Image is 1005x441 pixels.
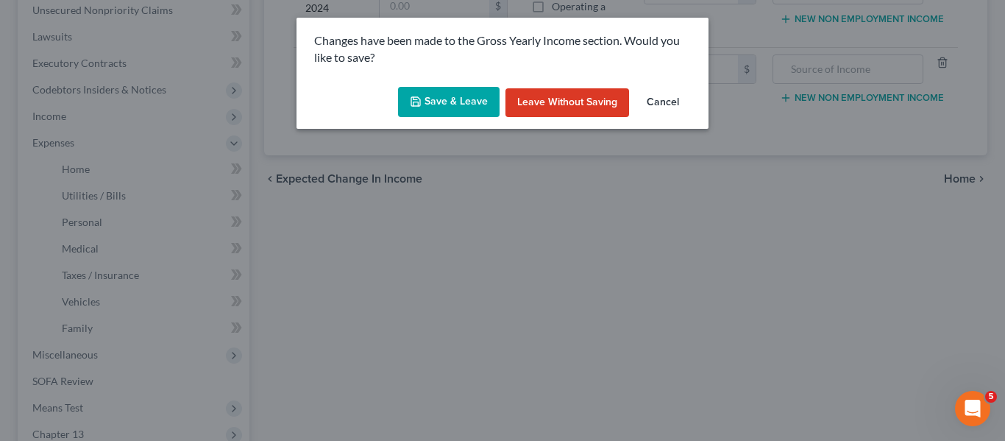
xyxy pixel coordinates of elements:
[985,391,997,403] span: 5
[955,391,990,426] iframe: Intercom live chat
[635,88,691,118] button: Cancel
[505,88,629,118] button: Leave without Saving
[314,32,691,66] p: Changes have been made to the Gross Yearly Income section. Would you like to save?
[398,87,500,118] button: Save & Leave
